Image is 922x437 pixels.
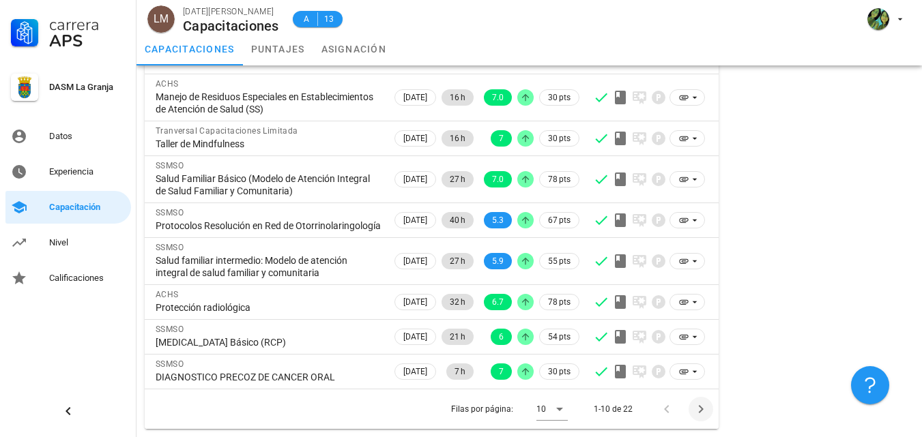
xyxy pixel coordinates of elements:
[450,253,465,269] span: 27 h
[403,364,427,379] span: [DATE]
[548,365,571,378] span: 30 pts
[455,363,465,380] span: 7 h
[548,213,571,227] span: 67 pts
[49,166,126,177] div: Experiencia
[403,172,427,187] span: [DATE]
[156,208,184,217] span: SSMSO
[548,254,571,268] span: 55 pts
[450,130,465,147] span: 16 h
[450,294,465,310] span: 32 h
[492,89,504,106] span: 7.0
[403,295,427,310] span: [DATE]
[548,330,571,344] span: 54 pts
[147,5,175,33] div: avatar
[49,82,126,93] div: DASM La Granja
[450,329,465,345] span: 21 h
[49,16,126,33] div: Carrera
[156,371,381,383] div: DIAGNOSTICO PRECOZ DE CANCER ORAL
[5,155,131,188] a: Experiencia
[403,131,427,146] span: [DATE]
[450,89,465,106] span: 16 h
[183,5,279,18] div: [DATE][PERSON_NAME]
[403,254,427,269] span: [DATE]
[492,171,504,187] span: 7.0
[156,220,381,232] div: Protocolos Resolución en Red de Otorrinolaringología
[548,295,571,309] span: 78 pts
[403,213,427,228] span: [DATE]
[243,33,313,65] a: puntajes
[5,120,131,153] a: Datos
[156,359,184,369] span: SSMSO
[156,172,381,197] div: Salud Familiar Básico (Modelo de Atención Integral de Salud Familiar y Comunitaria)
[156,126,298,136] span: Tranversal Capacitaciones Limitada
[156,161,184,170] span: SSMSO
[156,301,381,314] div: Protección radiológica
[49,273,126,284] div: Calificaciones
[49,131,126,142] div: Datos
[49,202,126,213] div: Capacitación
[156,79,179,89] span: ACHS
[403,90,427,105] span: [DATE]
[499,363,504,380] span: 7
[689,397,713,421] button: Página siguiente
[492,294,504,310] span: 6.7
[49,33,126,49] div: APS
[450,212,465,228] span: 40 h
[156,243,184,252] span: SSMSO
[154,5,169,33] span: LM
[548,91,571,104] span: 30 pts
[492,212,504,228] span: 5.3
[492,253,504,269] span: 5.9
[548,132,571,145] span: 30 pts
[183,18,279,33] div: Capacitaciones
[536,398,568,420] div: 10Filas por página:
[301,12,312,26] span: A
[156,336,381,348] div: [MEDICAL_DATA] Básico (RCP)
[594,403,633,415] div: 1-10 de 22
[313,33,395,65] a: asignación
[499,130,504,147] span: 7
[867,8,889,30] div: avatar
[451,389,568,429] div: Filas por página:
[156,138,381,150] div: Taller de Mindfulness
[536,403,546,415] div: 10
[156,290,179,299] span: ACHS
[156,91,381,115] div: Manejo de Residuos Especiales en Establecimientos de Atención de Salud (SS)
[156,254,381,279] div: Salud familiar intermedio: Modelo de atención integral de salud familiar y comunitaria
[49,237,126,248] div: Nivel
[403,329,427,344] span: [DATE]
[323,12,334,26] span: 13
[136,33,243,65] a: capacitaciones
[499,329,504,345] span: 6
[548,172,571,186] span: 78 pts
[5,262,131,295] a: Calificaciones
[5,226,131,259] a: Nivel
[156,325,184,334] span: SSMSO
[5,191,131,224] a: Capacitación
[450,171,465,187] span: 27 h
